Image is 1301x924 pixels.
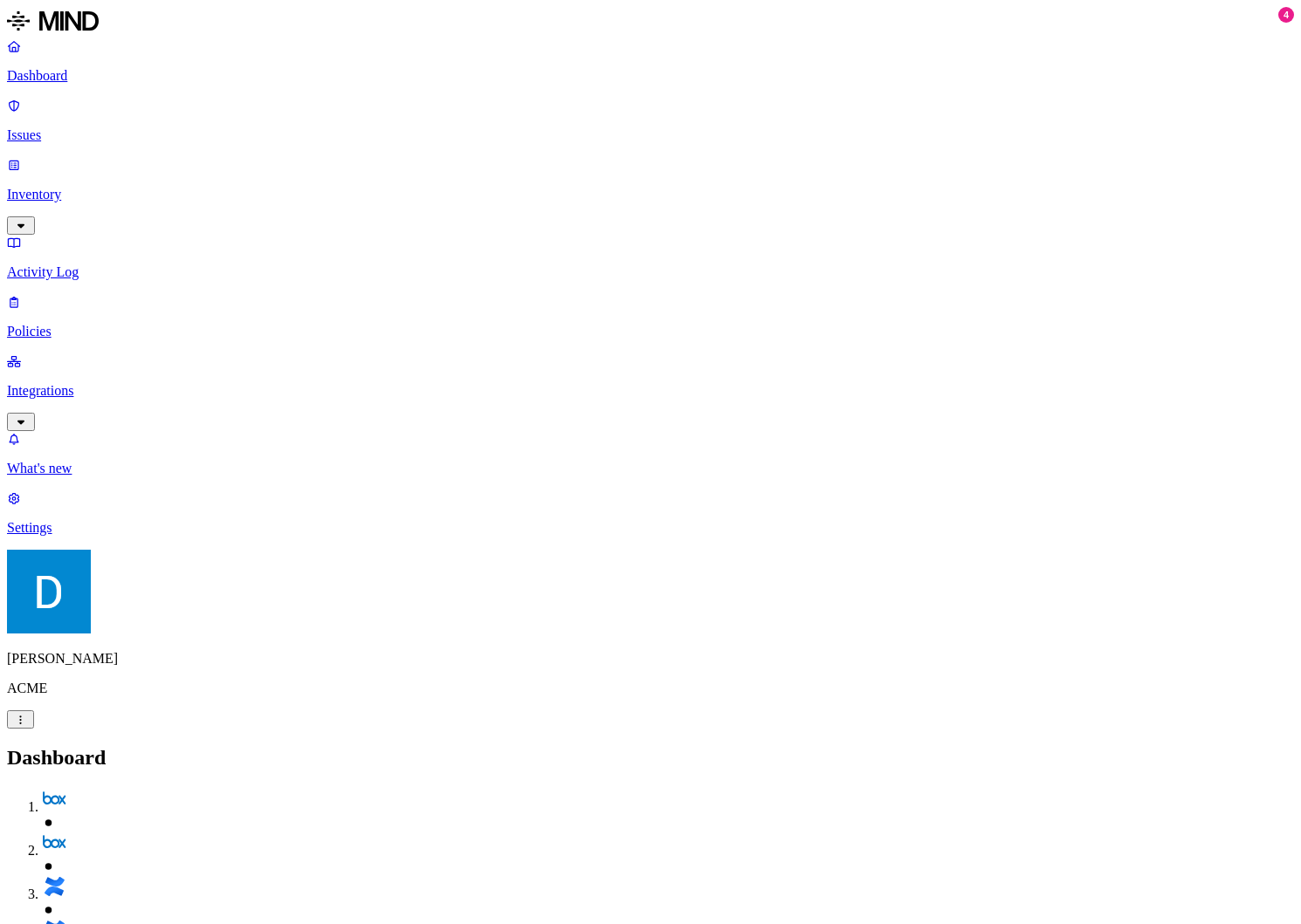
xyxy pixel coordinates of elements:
p: What's new [7,461,1294,476]
div: 4 [1278,7,1294,23]
p: Inventory [7,187,1294,202]
a: Integrations [7,353,1294,428]
img: box.svg [42,831,66,855]
h2: Dashboard [7,746,1294,770]
a: Policies [7,294,1294,339]
p: Activity Log [7,264,1294,280]
img: Daniel Golshani [7,550,91,633]
p: Dashboard [7,68,1294,84]
p: Issues [7,127,1294,143]
img: confluence.svg [42,874,66,899]
p: Policies [7,324,1294,339]
img: MIND [7,7,99,35]
a: Settings [7,490,1294,536]
a: Dashboard [7,38,1294,84]
a: MIND [7,7,1294,38]
a: Inventory [7,157,1294,232]
a: What's new [7,431,1294,476]
a: Issues [7,98,1294,143]
img: box.svg [42,787,66,811]
a: Activity Log [7,235,1294,280]
p: ACME [7,681,1294,696]
p: Integrations [7,383,1294,399]
p: Settings [7,520,1294,536]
